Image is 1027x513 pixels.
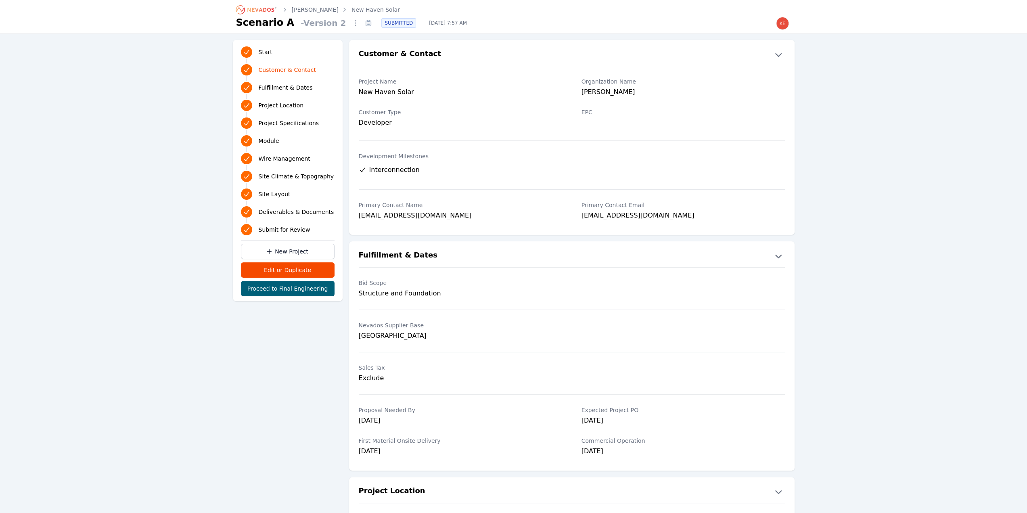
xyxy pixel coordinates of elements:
[359,446,562,458] div: [DATE]
[581,77,785,86] label: Organization Name
[359,289,562,298] div: Structure and Foundation
[259,48,272,56] span: Start
[581,406,785,414] label: Expected Project PO
[351,6,400,14] a: New Haven Solar
[359,485,425,498] h2: Project Location
[359,406,562,414] label: Proposal Needed By
[359,331,562,341] div: [GEOGRAPHIC_DATA]
[297,17,349,29] span: - Version 2
[259,66,316,74] span: Customer & Contact
[581,416,785,427] div: [DATE]
[381,18,416,28] div: SUBMITTED
[776,17,789,30] img: kevin.west@nevados.solar
[423,20,473,26] span: [DATE] 7:57 AM
[359,279,562,287] label: Bid Scope
[292,6,339,14] a: [PERSON_NAME]
[581,437,785,445] label: Commercial Operation
[259,84,313,92] span: Fulfillment & Dates
[241,244,335,259] a: New Project
[359,87,562,98] div: New Haven Solar
[259,190,291,198] span: Site Layout
[259,208,334,216] span: Deliverables & Documents
[369,165,420,175] span: Interconnection
[241,45,335,237] nav: Progress
[359,201,562,209] label: Primary Contact Name
[359,211,562,222] div: [EMAIL_ADDRESS][DOMAIN_NAME]
[359,321,562,329] label: Nevados Supplier Base
[359,48,441,61] h2: Customer & Contact
[359,416,562,427] div: [DATE]
[359,108,562,116] label: Customer Type
[259,226,310,234] span: Submit for Review
[581,211,785,222] div: [EMAIL_ADDRESS][DOMAIN_NAME]
[236,16,295,29] h1: Scenario A
[241,262,335,278] button: Edit or Duplicate
[259,101,304,109] span: Project Location
[241,281,335,296] button: Proceed to Final Engineering
[359,373,562,383] div: Exclude
[259,155,310,163] span: Wire Management
[359,77,562,86] label: Project Name
[349,249,795,262] button: Fulfillment & Dates
[581,87,785,98] div: [PERSON_NAME]
[359,364,562,372] label: Sales Tax
[359,437,562,445] label: First Material Onsite Delivery
[581,446,785,458] div: [DATE]
[349,48,795,61] button: Customer & Contact
[581,108,785,116] label: EPC
[236,3,400,16] nav: Breadcrumb
[259,172,334,180] span: Site Climate & Topography
[359,249,437,262] h2: Fulfillment & Dates
[359,152,785,160] label: Development Milestones
[259,137,279,145] span: Module
[259,119,319,127] span: Project Specifications
[581,201,785,209] label: Primary Contact Email
[359,118,562,128] div: Developer
[349,485,795,498] button: Project Location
